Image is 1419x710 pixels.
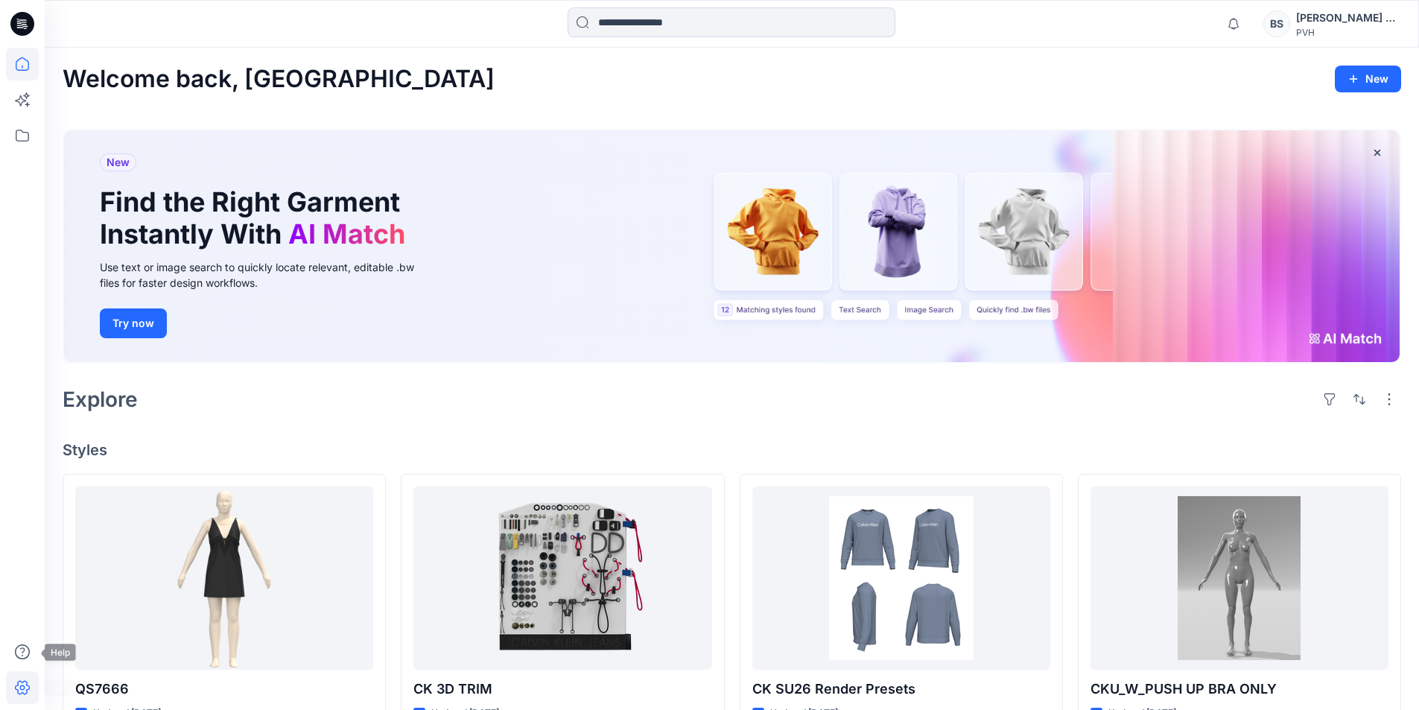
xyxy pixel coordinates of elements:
[413,486,711,671] a: CK 3D TRIM
[1263,10,1290,37] div: BS
[1296,27,1400,38] div: PVH
[288,218,405,250] span: AI Match
[100,186,413,250] h1: Find the Right Garment Instantly With
[75,486,373,671] a: QS7666
[1335,66,1401,92] button: New
[1296,9,1400,27] div: [PERSON_NAME] Silk
[63,66,495,93] h2: Welcome back, [GEOGRAPHIC_DATA]
[100,308,167,338] button: Try now
[1091,679,1388,700] p: CKU_W_PUSH UP BRA ONLY
[752,679,1050,700] p: CK SU26 Render Presets
[1091,486,1388,671] a: CKU_W_PUSH UP BRA ONLY
[413,679,711,700] p: CK 3D TRIM
[100,259,435,291] div: Use text or image search to quickly locate relevant, editable .bw files for faster design workflows.
[752,486,1050,671] a: CK SU26 Render Presets
[107,153,130,171] span: New
[63,441,1401,459] h4: Styles
[75,679,373,700] p: QS7666
[63,387,138,411] h2: Explore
